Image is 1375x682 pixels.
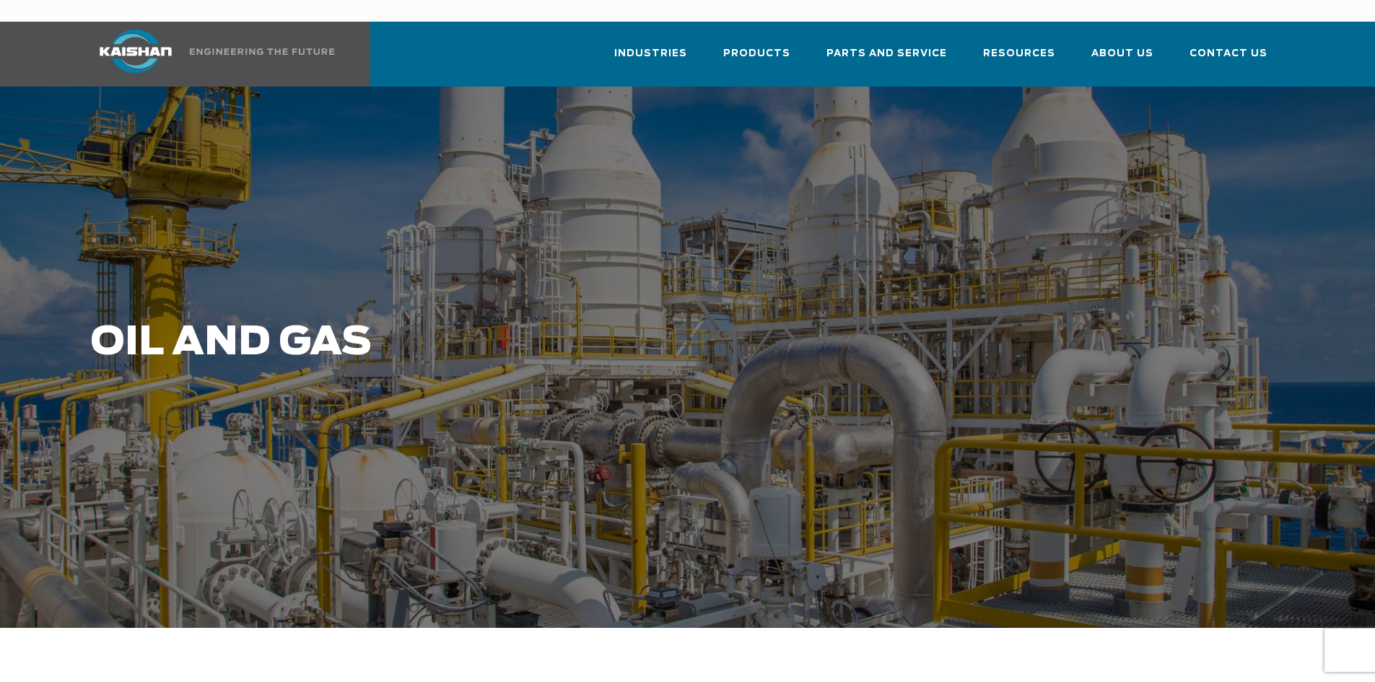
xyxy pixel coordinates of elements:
a: Resources [983,35,1055,84]
span: Products [723,45,790,62]
a: Contact Us [1190,35,1267,84]
span: Resources [983,45,1055,62]
h1: Oil and Gas [90,320,1083,365]
img: Engineering the future [190,48,334,55]
a: About Us [1091,35,1153,84]
img: kaishan logo [82,30,190,73]
a: Industries [614,35,687,84]
a: Parts and Service [826,35,947,84]
span: About Us [1091,45,1153,62]
span: Contact Us [1190,45,1267,62]
span: Parts and Service [826,45,947,62]
a: Products [723,35,790,84]
a: Kaishan USA [82,22,337,87]
span: Industries [614,45,687,62]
